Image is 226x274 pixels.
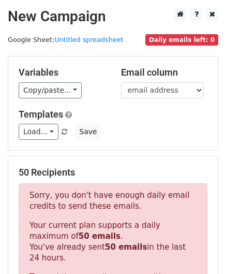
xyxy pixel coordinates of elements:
a: Daily emails left: 0 [145,36,218,44]
strong: 50 emails [105,242,147,252]
h2: New Campaign [8,8,218,25]
a: Copy/paste... [19,82,82,98]
h5: 50 Recipients [19,167,207,178]
iframe: Chat Widget [174,224,226,274]
a: Load... [19,124,58,140]
small: Google Sheet: [8,36,124,44]
h5: Email column [121,67,208,78]
p: Your current plan supports a daily maximum of . You've already sent in the last 24 hours. [29,220,197,264]
a: Templates [19,109,63,120]
span: Daily emails left: 0 [145,34,218,46]
button: Save [74,124,101,140]
strong: 50 emails [79,232,120,241]
a: Untitled spreadsheet [54,36,123,44]
p: Sorry, you don't have enough daily email credits to send these emails. [29,190,197,212]
h5: Variables [19,67,106,78]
